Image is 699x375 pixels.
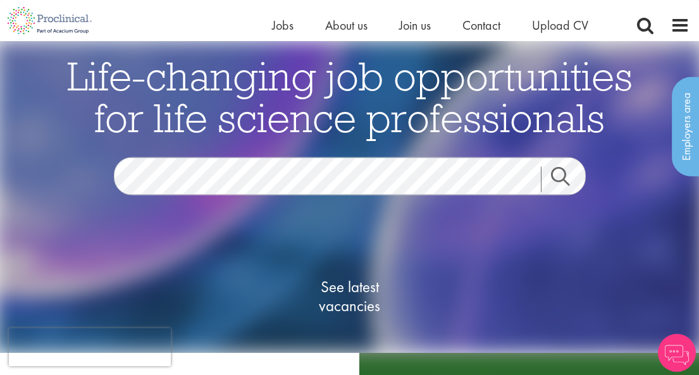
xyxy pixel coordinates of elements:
a: See latestvacancies [287,227,413,366]
iframe: reCAPTCHA [9,328,171,366]
a: Join us [399,17,431,34]
a: Job search submit button [541,167,595,192]
a: Upload CV [532,17,588,34]
span: See latest vacancies [287,278,413,316]
img: Chatbot [658,334,696,372]
a: Jobs [272,17,294,34]
a: Contact [462,17,500,34]
a: About us [325,17,368,34]
span: Life-changing job opportunities for life science professionals [67,51,633,143]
